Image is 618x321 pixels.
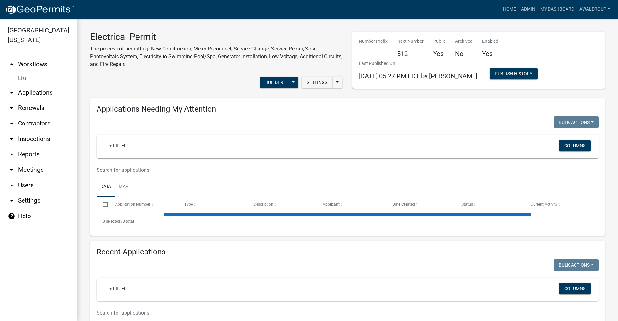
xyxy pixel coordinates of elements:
h4: Recent Applications [97,247,599,257]
span: Applicant [323,202,340,206]
i: arrow_drop_down [8,135,15,143]
h5: Yes [433,50,445,58]
span: Type [184,202,193,206]
h4: Applications Needing My Attention [97,105,599,114]
h5: Yes [482,50,498,58]
i: arrow_drop_up [8,60,15,68]
p: Last Published On [359,60,477,67]
a: Map [115,177,132,197]
i: arrow_drop_down [8,89,15,96]
datatable-header-cell: Application Number [109,197,178,212]
button: Settings [302,77,332,88]
a: Data [97,177,115,197]
button: Columns [559,140,591,151]
span: Status [462,202,473,206]
i: help [8,212,15,220]
datatable-header-cell: Date Created [386,197,455,212]
datatable-header-cell: Description [248,197,317,212]
p: Enabled [482,38,498,45]
span: Description [254,202,273,206]
datatable-header-cell: Status [455,197,525,212]
div: 0 total [97,213,599,229]
a: awaldroup [577,3,613,15]
span: Date Created [392,202,415,206]
p: The process of permitting: New Construction, Meter Reconnect, Service Change, Service Repair, Sol... [90,45,343,68]
input: Search for applications [97,306,513,319]
i: arrow_drop_down [8,120,15,127]
button: Publish History [490,68,538,79]
span: Application Number [115,202,150,206]
a: My Dashboard [538,3,577,15]
input: Search for applications [97,163,513,177]
datatable-header-cell: Applicant [317,197,386,212]
button: Builder [260,77,288,88]
p: Number Prefix [359,38,388,45]
a: Admin [519,3,538,15]
i: arrow_drop_down [8,197,15,205]
span: 0 selected / [103,219,123,224]
i: arrow_drop_down [8,181,15,189]
datatable-header-cell: Select [97,197,109,212]
h3: Electrical Permit [90,32,343,42]
wm-modal-confirm: Workflow Publish History [490,72,538,77]
p: Archived [455,38,473,45]
datatable-header-cell: Current Activity [525,197,594,212]
span: [DATE] 05:27 PM EDT by [PERSON_NAME] [359,72,477,80]
span: Current Activity [531,202,557,206]
i: arrow_drop_down [8,104,15,112]
h5: 512 [397,50,424,58]
button: Bulk Actions [554,259,599,271]
a: + Filter [104,140,132,151]
a: Home [501,3,519,15]
i: arrow_drop_down [8,151,15,158]
i: arrow_drop_down [8,166,15,174]
h5: No [455,50,473,58]
datatable-header-cell: Type [178,197,248,212]
button: Columns [559,283,591,294]
a: + Filter [104,283,132,294]
p: Next Number [397,38,424,45]
button: Bulk Actions [554,116,599,128]
p: Public [433,38,445,45]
